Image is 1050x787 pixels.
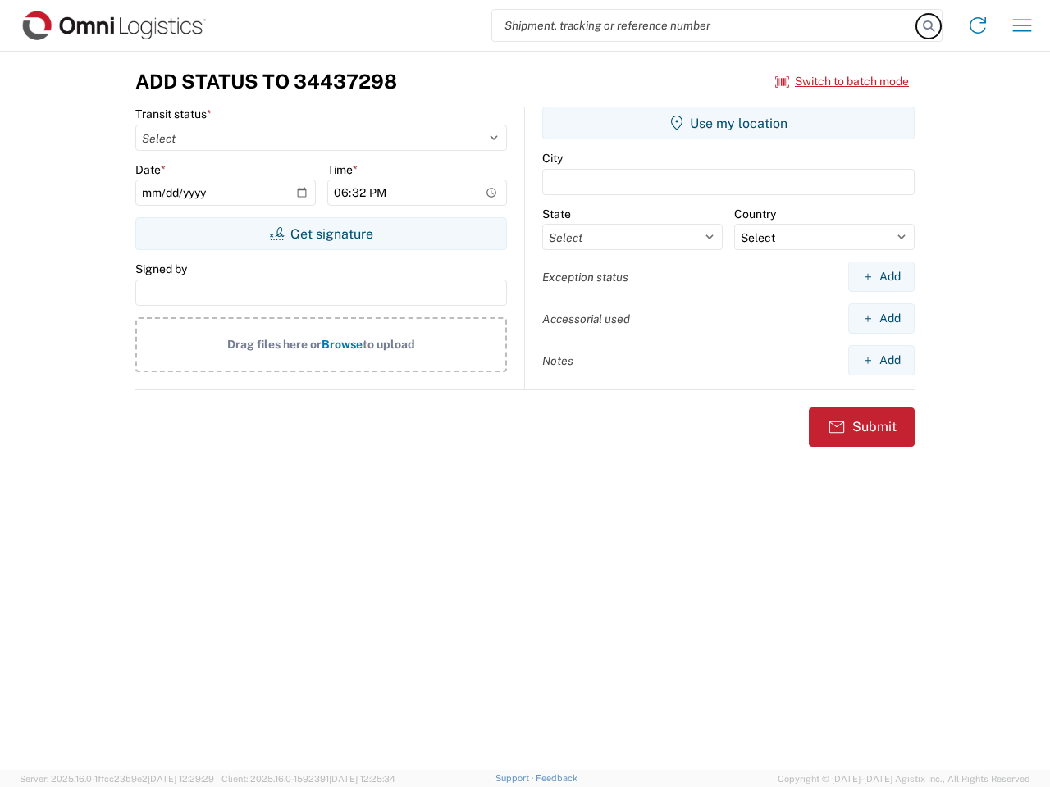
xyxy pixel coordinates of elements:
[848,303,915,334] button: Add
[775,68,909,95] button: Switch to batch mode
[536,773,577,783] a: Feedback
[135,107,212,121] label: Transit status
[327,162,358,177] label: Time
[20,774,214,784] span: Server: 2025.16.0-1ffcc23b9e2
[135,70,397,93] h3: Add Status to 34437298
[329,774,395,784] span: [DATE] 12:25:34
[809,407,915,447] button: Submit
[492,10,917,41] input: Shipment, tracking or reference number
[322,338,363,351] span: Browse
[778,771,1030,786] span: Copyright © [DATE]-[DATE] Agistix Inc., All Rights Reserved
[848,262,915,292] button: Add
[148,774,214,784] span: [DATE] 12:29:29
[135,162,166,177] label: Date
[135,217,507,250] button: Get signature
[848,345,915,375] button: Add
[542,312,630,326] label: Accessorial used
[542,107,915,139] button: Use my location
[542,353,573,368] label: Notes
[542,270,628,284] label: Exception status
[135,262,187,276] label: Signed by
[734,207,776,221] label: Country
[542,207,571,221] label: State
[221,774,395,784] span: Client: 2025.16.0-1592391
[495,773,536,783] a: Support
[542,151,563,166] label: City
[363,338,415,351] span: to upload
[227,338,322,351] span: Drag files here or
